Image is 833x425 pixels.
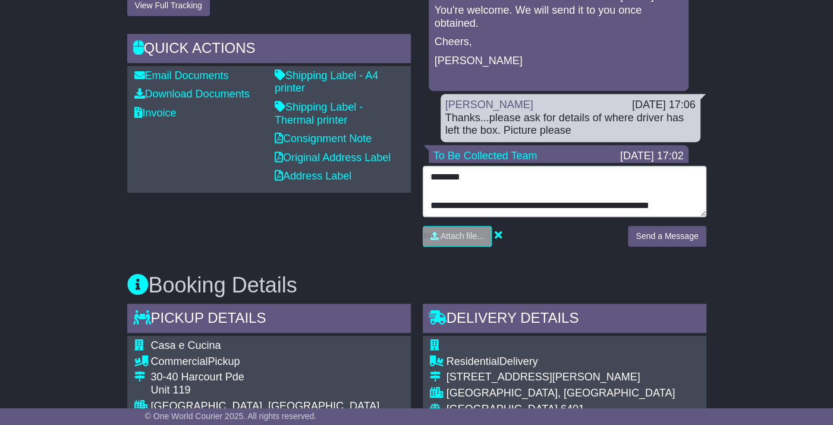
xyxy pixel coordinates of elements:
[151,355,380,369] div: Pickup
[151,400,380,413] div: [GEOGRAPHIC_DATA], [GEOGRAPHIC_DATA]
[632,99,696,112] div: [DATE] 17:06
[151,355,208,367] span: Commercial
[445,112,696,137] div: Thanks...please ask for details of where driver has left the box. Picture please
[447,355,675,369] div: Delivery
[561,403,584,415] span: 6401
[127,304,411,336] div: Pickup Details
[447,403,558,415] span: [GEOGRAPHIC_DATA]
[151,384,380,397] div: Unit 119
[134,70,229,81] a: Email Documents
[275,170,351,182] a: Address Label
[447,387,675,400] div: [GEOGRAPHIC_DATA], [GEOGRAPHIC_DATA]
[447,355,499,367] span: Residential
[445,99,533,111] a: [PERSON_NAME]
[151,339,221,351] span: Casa e Cucina
[620,150,684,163] div: [DATE] 17:02
[433,150,537,162] a: To Be Collected Team
[435,55,683,68] p: [PERSON_NAME]
[127,273,706,297] h3: Booking Details
[435,36,683,49] p: Cheers,
[447,371,675,384] div: [STREET_ADDRESS][PERSON_NAME]
[134,107,177,119] a: Invoice
[127,34,411,66] div: Quick Actions
[275,101,363,126] a: Shipping Label - Thermal printer
[145,411,317,421] span: © One World Courier 2025. All rights reserved.
[435,4,683,30] p: You're welcome. We will send it to you once obtained.
[151,371,380,384] div: 30-40 Harcourt Pde
[134,88,250,100] a: Download Documents
[423,304,706,336] div: Delivery Details
[275,152,391,163] a: Original Address Label
[628,226,706,247] button: Send a Message
[275,133,372,144] a: Consignment Note
[275,70,378,95] a: Shipping Label - A4 printer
